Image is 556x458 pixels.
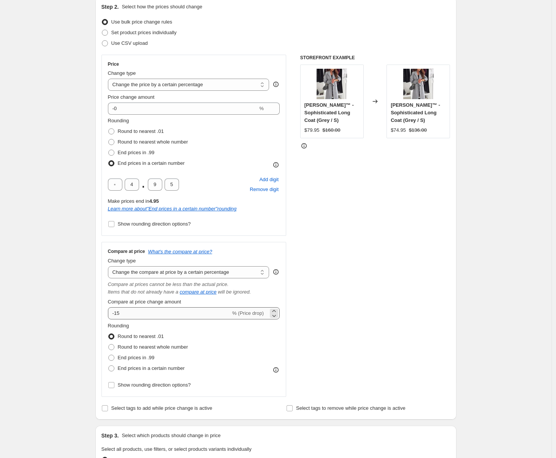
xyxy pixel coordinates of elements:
[111,30,177,35] span: Set product prices individually
[258,175,280,185] button: Add placeholder
[296,405,406,411] span: Select tags to remove while price change is active
[108,289,179,295] i: Items that do not already have a
[108,248,145,254] h3: Compare at price
[118,150,155,155] span: End prices in .99
[232,310,264,316] span: % (Price drop)
[108,103,258,115] input: -15
[118,333,164,339] span: Round to nearest .01
[148,249,212,254] button: What's the compare at price?
[180,289,217,295] button: compare at price
[165,178,179,191] input: ﹡
[108,206,237,212] a: Learn more about"End prices in a certain number"rounding
[149,198,159,204] b: 4.95
[108,61,119,67] h3: Price
[108,198,159,204] span: Make prices end in
[111,40,148,46] span: Use CSV upload
[317,69,347,99] img: 207_0a364a27-5406-43a6-9c38-b76c749e4b22_80x.png
[218,289,251,295] i: will be ignored.
[108,281,229,287] i: Compare at prices cannot be less than the actual price.
[108,307,231,319] input: -15
[125,178,139,191] input: ﹡
[111,405,212,411] span: Select tags to add while price change is active
[259,106,264,111] span: %
[108,258,136,264] span: Change type
[118,221,191,227] span: Show rounding direction options?
[141,178,146,191] span: .
[409,126,427,134] strike: $136.00
[259,176,279,183] span: Add digit
[403,69,434,99] img: 207_0a364a27-5406-43a6-9c38-b76c749e4b22_80x.png
[148,178,162,191] input: ﹡
[391,126,406,134] div: $74.95
[272,268,280,276] div: help
[101,432,119,439] h2: Step 3.
[122,3,202,11] p: Select how the prices should change
[108,178,122,191] input: ﹡
[300,55,450,61] h6: STOREFRONT EXAMPLE
[101,3,119,11] h2: Step 2.
[108,206,237,212] i: Learn more about " End prices in a certain number " rounding
[249,185,280,194] button: Remove placeholder
[118,365,185,371] span: End prices in a certain number
[118,344,188,350] span: Round to nearest whole number
[304,126,320,134] div: $79.95
[101,446,252,452] span: Select all products, use filters, or select products variants individually
[118,160,185,166] span: End prices in a certain number
[108,118,129,123] span: Rounding
[108,94,155,100] span: Price change amount
[122,432,220,439] p: Select which products should change in price
[108,323,129,328] span: Rounding
[118,139,188,145] span: Round to nearest whole number
[118,382,191,388] span: Show rounding direction options?
[111,19,172,25] span: Use bulk price change rules
[118,355,155,360] span: End prices in .99
[108,299,181,305] span: Compare at price change amount
[250,186,279,193] span: Remove digit
[391,102,440,123] span: [PERSON_NAME]™ - Sophisticated Long Coat (Grey / S)
[323,126,341,134] strike: $160.00
[108,70,136,76] span: Change type
[118,128,164,134] span: Round to nearest .01
[304,102,354,123] span: [PERSON_NAME]™ - Sophisticated Long Coat (Grey / S)
[272,81,280,88] div: help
